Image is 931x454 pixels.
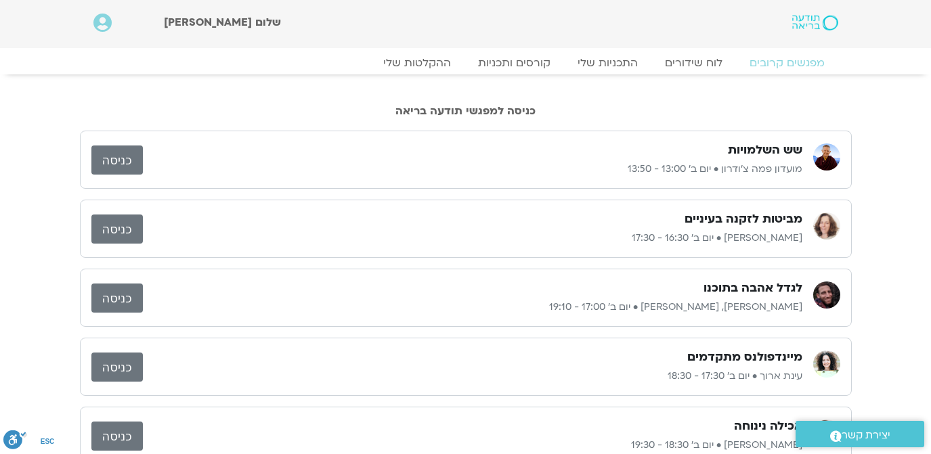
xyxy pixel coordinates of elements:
h3: לגדל אהבה בתוכנו [703,280,802,296]
a: קורסים ותכניות [464,56,564,70]
p: [PERSON_NAME] • יום ב׳ 16:30 - 17:30 [143,230,802,246]
h2: כניסה למפגשי תודעה בריאה [80,105,852,117]
a: כניסה [91,422,143,451]
nav: Menu [93,56,838,70]
img: נעמה כהן [813,212,840,240]
p: עינת ארוך • יום ב׳ 17:30 - 18:30 [143,368,802,384]
a: כניסה [91,353,143,382]
h3: שש השלמויות [728,142,802,158]
img: סנדיה בר קמה, בן קמינסקי [813,281,840,309]
a: כניסה [91,283,143,313]
h3: אכילה נינוחה [734,418,802,434]
a: כניסה [91,145,143,175]
img: מועדון פמה צ'ודרון [813,143,840,171]
a: כניסה [91,214,143,244]
a: התכניות שלי [564,56,651,70]
span: שלום [PERSON_NAME] [164,15,281,30]
h3: מיינדפולנס מתקדמים [687,349,802,365]
h3: מביטות לזקנה בעיניים [685,211,802,227]
a: ההקלטות שלי [370,56,464,70]
a: יצירת קשר [796,421,924,447]
a: לוח שידורים [651,56,736,70]
a: מפגשים קרובים [736,56,838,70]
p: מועדון פמה צ'ודרון • יום ב׳ 13:00 - 13:50 [143,161,802,177]
img: עינת ארוך [813,350,840,378]
p: [PERSON_NAME], [PERSON_NAME] • יום ב׳ 17:00 - 19:10 [143,299,802,315]
span: יצירת קשר [842,426,890,445]
p: [PERSON_NAME] • יום ב׳ 18:30 - 19:30 [143,437,802,453]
